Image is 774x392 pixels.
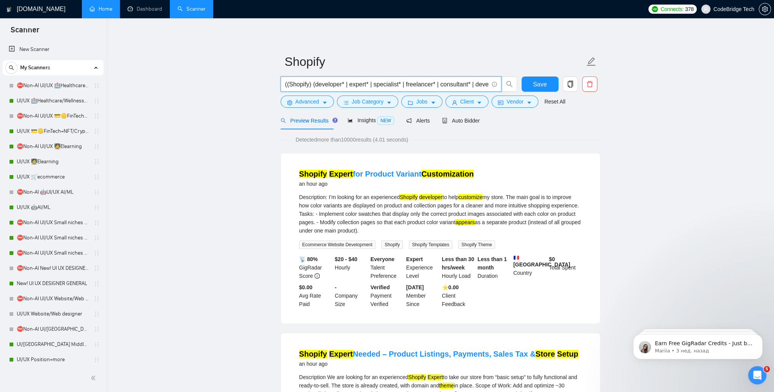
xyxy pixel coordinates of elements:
[547,255,583,280] div: Total Spent
[335,284,337,290] b: -
[6,3,12,16] img: logo
[298,283,334,308] div: Avg Rate Paid
[460,97,474,106] span: Client
[17,245,89,261] a: ⛔Non-AI UI/UX Small niches 3 - NGO/Non-profit/sustainability
[322,100,327,105] span: caret-down
[299,170,474,178] a: Shopify Expertfor Product VariantCustomization
[299,241,376,249] span: Ecommerce Website Development
[661,5,683,13] span: Connects:
[369,283,405,308] div: Payment Verified
[9,42,97,57] a: New Scanner
[287,100,292,105] span: setting
[535,350,555,358] mark: Store
[94,159,100,165] span: holder
[5,62,18,74] button: search
[622,318,774,371] iframe: Intercom notifications сообщение
[298,255,334,280] div: GigRadar Score
[563,81,578,88] span: copy
[527,100,532,105] span: caret-down
[94,341,100,347] span: holder
[502,81,517,88] span: search
[492,82,497,87] span: info-circle
[299,350,327,358] mark: Shopify
[299,193,582,235] div: Description: I’m looking for an experienced to help my store. The main goal is to improve how col...
[17,200,89,215] a: UI/UX 🤖AI/ML
[452,100,457,105] span: user
[94,220,100,226] span: holder
[442,284,459,290] b: ⭐️ 0.00
[477,256,507,271] b: Less than 1 month
[652,6,658,12] img: upwork-logo.png
[177,6,206,12] a: searchScanner
[381,241,403,249] span: Shopify
[17,78,89,93] a: ⛔Non-AI UI/UX 🏥Healthcare/Wellness/Sports/Fitness
[314,273,320,279] span: info-circle
[428,374,443,380] mark: Expert
[408,374,426,380] mark: Shopify
[17,291,89,306] a: ⛔Non-AI UI/UX Website/Web designer
[442,118,447,123] span: robot
[370,284,390,290] b: Verified
[557,350,578,358] mark: Setup
[406,118,430,124] span: Alerts
[352,97,383,106] span: Job Category
[498,100,503,105] span: idcard
[522,76,559,92] button: Save
[533,80,547,89] span: Save
[94,204,100,210] span: holder
[17,230,89,245] a: ⛔Non-AI UI/UX Small niches 2 - HR (Ticketing), Legal,Tax/Logistics
[337,96,398,108] button: barsJob Categorycaret-down
[299,256,318,262] b: 📡 80%
[17,108,89,124] a: ⛔Non-AI UI/UX 💳🪙FinTech+NFT/Crypto/Blockchain/Casino
[416,97,428,106] span: Jobs
[748,366,766,384] iframe: Intercom live chat
[285,80,488,89] input: Search Freelance Jobs...
[400,194,418,200] mark: Shopify
[348,118,353,123] span: area-chart
[17,276,89,291] a: New! UI UX DESIGNER GENERAL
[17,261,89,276] a: ⛔Non-AI New! UI UX DESIGNER GENERAL
[94,265,100,271] span: holder
[17,322,89,337] a: ⛔Non-AI UI/[GEOGRAPHIC_DATA] Middle - [GEOGRAPHIC_DATA], [GEOGRAPHIC_DATA], [GEOGRAPHIC_DATA], [G...
[343,100,349,105] span: bars
[549,256,555,262] b: $ 0
[94,174,100,180] span: holder
[285,52,585,71] input: Scanner name...
[295,97,319,106] span: Advanced
[17,306,89,322] a: UI/UX Website/Web designer
[759,3,771,15] button: setting
[477,100,482,105] span: caret-down
[405,255,440,280] div: Experience Level
[299,359,578,368] div: an hour ago
[439,382,454,389] mark: theme
[502,76,517,92] button: search
[582,81,597,88] span: delete
[458,241,495,249] span: Shopify Theme
[6,65,17,70] span: search
[513,255,570,268] b: [GEOGRAPHIC_DATA]
[281,96,334,108] button: settingAdvancedcaret-down
[299,350,578,358] a: Shopify ExpertNeeded – Product Listings, Payments, Sales Tax &Store Setup
[409,241,452,249] span: Shopify Templates
[406,118,412,123] span: notification
[440,255,476,280] div: Hourly Load
[544,97,565,106] a: Reset All
[506,97,523,106] span: Vendor
[94,311,100,317] span: holder
[431,100,436,105] span: caret-down
[17,124,89,139] a: UI/UX 💳🪙FinTech+NFT/Crypto/Blockchain/Casino
[281,118,286,123] span: search
[91,374,98,382] span: double-left
[94,326,100,332] span: holder
[563,76,578,92] button: copy
[332,117,338,124] div: Tooltip anchor
[408,100,413,105] span: folder
[514,255,519,260] img: 🇫🇷
[703,6,709,12] span: user
[586,57,596,67] span: edit
[17,154,89,169] a: UI/UX 🧑‍🏫Elearning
